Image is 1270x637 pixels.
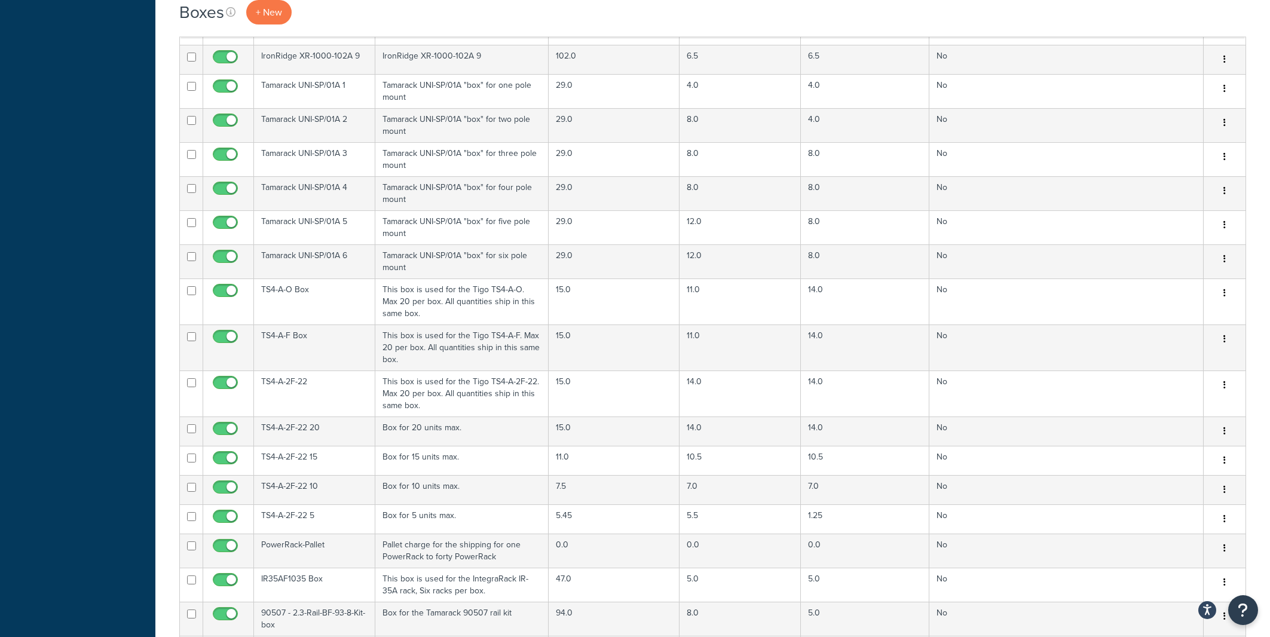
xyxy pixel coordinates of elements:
[549,278,680,324] td: 15.0
[375,210,549,244] td: Tamarack UNI-SP/01A "box" for five pole mount
[549,210,680,244] td: 29.0
[680,244,801,278] td: 12.0
[549,370,680,416] td: 15.0
[801,244,929,278] td: 8.0
[254,534,375,568] td: PowerRack-Pallet
[801,45,929,74] td: 6.5
[801,534,929,568] td: 0.0
[254,446,375,475] td: TS4-A-2F-22 15
[801,108,929,142] td: 4.0
[929,176,1204,210] td: No
[549,602,680,636] td: 94.0
[680,416,801,446] td: 14.0
[680,534,801,568] td: 0.0
[680,568,801,602] td: 5.0
[801,142,929,176] td: 8.0
[549,568,680,602] td: 47.0
[254,210,375,244] td: Tamarack UNI-SP/01A 5
[680,602,801,636] td: 8.0
[375,534,549,568] td: Pallet charge for the shipping for one PowerRack to forty PowerRack
[375,108,549,142] td: Tamarack UNI-SP/01A "box" for two pole mount
[929,278,1204,324] td: No
[375,568,549,602] td: This box is used for the IntegraRack IR-35A rack, Six racks per box.
[179,1,224,24] h1: Boxes
[680,108,801,142] td: 8.0
[549,108,680,142] td: 29.0
[801,446,929,475] td: 10.5
[929,446,1204,475] td: No
[549,534,680,568] td: 0.0
[254,45,375,74] td: IronRidge XR-1000-102A 9
[375,278,549,324] td: This box is used for the Tigo TS4-A-O. Max 20 per box. All quantities ship in this same box.
[801,324,929,370] td: 14.0
[929,416,1204,446] td: No
[375,324,549,370] td: This box is used for the Tigo TS4-A-F. Max 20 per box. All quantities ship in this same box.
[680,45,801,74] td: 6.5
[549,74,680,108] td: 29.0
[254,416,375,446] td: TS4-A-2F-22 20
[549,416,680,446] td: 15.0
[375,504,549,534] td: Box for 5 units max.
[801,602,929,636] td: 5.0
[680,504,801,534] td: 5.5
[801,210,929,244] td: 8.0
[254,142,375,176] td: Tamarack UNI-SP/01A 3
[929,108,1204,142] td: No
[549,45,680,74] td: 102.0
[254,108,375,142] td: Tamarack UNI-SP/01A 2
[254,568,375,602] td: IR35AF1035 Box
[929,475,1204,504] td: No
[254,324,375,370] td: TS4-A-F Box
[801,278,929,324] td: 14.0
[680,446,801,475] td: 10.5
[375,142,549,176] td: Tamarack UNI-SP/01A "box" for three pole mount
[549,504,680,534] td: 5.45
[929,534,1204,568] td: No
[254,176,375,210] td: Tamarack UNI-SP/01A 4
[680,176,801,210] td: 8.0
[680,278,801,324] td: 11.0
[680,475,801,504] td: 7.0
[801,370,929,416] td: 14.0
[375,446,549,475] td: Box for 15 units max.
[929,45,1204,74] td: No
[375,74,549,108] td: Tamarack UNI-SP/01A "box" for one pole mount
[929,244,1204,278] td: No
[801,176,929,210] td: 8.0
[929,602,1204,636] td: No
[254,504,375,534] td: TS4-A-2F-22 5
[929,74,1204,108] td: No
[375,602,549,636] td: Box for the Tamarack 90507 rail kit
[254,278,375,324] td: TS4-A-O Box
[375,416,549,446] td: Box for 20 units max.
[375,370,549,416] td: This box is used for the Tigo TS4-A-2F-22. Max 20 per box. All quantities ship in this same box.
[254,475,375,504] td: TS4-A-2F-22 10
[929,568,1204,602] td: No
[256,5,282,19] span: + New
[375,176,549,210] td: Tamarack UNI-SP/01A "box" for four pole mount
[549,142,680,176] td: 29.0
[801,416,929,446] td: 14.0
[680,74,801,108] td: 4.0
[375,45,549,74] td: IronRidge XR-1000-102A 9
[680,142,801,176] td: 8.0
[680,370,801,416] td: 14.0
[549,446,680,475] td: 11.0
[801,568,929,602] td: 5.0
[680,324,801,370] td: 11.0
[254,370,375,416] td: TS4-A-2F-22
[929,370,1204,416] td: No
[549,324,680,370] td: 15.0
[375,475,549,504] td: Box for 10 units max.
[254,602,375,636] td: 90507 - 2.3-Rail-BF-93-8-Kit-box
[375,244,549,278] td: Tamarack UNI-SP/01A "box" for six pole mount
[254,244,375,278] td: Tamarack UNI-SP/01A 6
[680,210,801,244] td: 12.0
[1228,595,1258,625] button: Open Resource Center
[929,142,1204,176] td: No
[929,504,1204,534] td: No
[549,475,680,504] td: 7.5
[254,74,375,108] td: Tamarack UNI-SP/01A 1
[549,244,680,278] td: 29.0
[801,475,929,504] td: 7.0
